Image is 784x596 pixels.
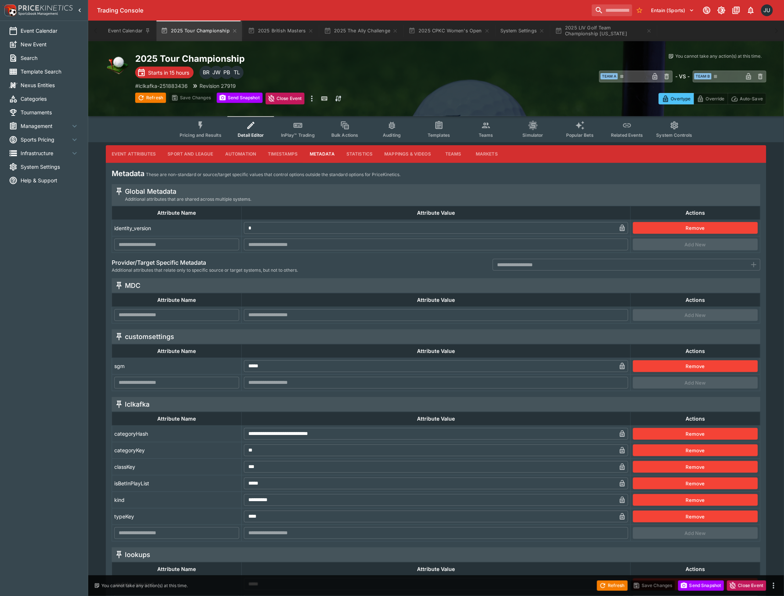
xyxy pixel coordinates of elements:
button: Documentation [730,4,743,17]
button: Markets [470,145,504,163]
h5: Global Metadata [125,187,251,196]
button: No Bookmarks [634,4,645,16]
button: Close Event [727,581,766,591]
button: Mappings & Videos [379,145,437,163]
button: Teams [437,145,470,163]
div: Justin.Walsh [761,4,773,16]
th: Actions [631,344,760,358]
p: Auto-Save [740,95,763,103]
p: Starts in 15 hours [148,69,189,76]
span: Additional attributes that relate only to specific source or target systems, but not to others. [112,267,298,274]
span: System Controls [657,132,693,138]
th: Attribute Value [242,412,631,425]
p: Override [706,95,724,103]
button: Event Calendar [104,21,155,41]
span: Infrastructure [21,149,70,157]
p: Revision 27919 [199,82,236,90]
td: isBetInPlayList [112,475,242,492]
span: System Settings [21,163,79,171]
img: golf.png [106,53,129,76]
button: Refresh [135,93,166,103]
button: 2025 CPKC Women's Open [404,21,495,41]
button: 2025 British Masters [244,21,318,41]
span: Help & Support [21,176,79,184]
span: Additional attributes that are shared across multiple systems. [125,196,251,203]
th: Attribute Value [242,206,631,220]
button: 2025 The Ally Challenge [320,21,403,41]
span: Template Search [21,68,79,75]
span: Teams [479,132,493,138]
p: You cannot take any action(s) at this time. [101,582,188,589]
div: Justin Walsh [210,66,223,79]
span: Management [21,122,70,130]
span: InPlay™ Trading [281,132,315,138]
th: Attribute Name [112,293,242,307]
span: Pricing and Results [180,132,222,138]
button: Remove [633,360,758,372]
button: Connected to PK [700,4,713,17]
button: Notifications [744,4,758,17]
input: search [592,4,632,16]
h4: Metadata [112,169,144,178]
button: 2025 LIV Golf Team Championship [US_STATE] [551,21,657,41]
span: Event Calendar [21,27,79,35]
th: Actions [631,293,760,307]
button: Refresh [597,581,628,591]
p: Overtype [671,95,691,103]
h2: Copy To Clipboard [135,53,451,64]
span: Templates [428,132,450,138]
span: Auditing [383,132,401,138]
th: Attribute Name [112,412,242,425]
span: Team B [694,73,712,79]
th: Actions [631,562,760,576]
th: Attribute Name [112,344,242,358]
button: Select Tenant [647,4,699,16]
div: Peter Bishop [220,66,233,79]
h6: - VS - [676,72,690,80]
div: Start From [659,93,766,104]
button: Statistics [341,145,379,163]
p: You cannot take any action(s) at this time. [676,53,762,60]
span: Related Events [611,132,643,138]
div: Ben Raymond [199,66,213,79]
button: Close Event [266,93,305,104]
td: classKey [112,458,242,475]
button: System Settings [496,21,549,41]
div: Trent Lewis [230,66,244,79]
img: Sportsbook Management [18,12,58,15]
span: Sports Pricing [21,136,70,143]
button: Event Attributes [106,145,162,163]
button: Auto-Save [728,93,766,104]
td: identity_version [112,220,242,236]
span: Categories [21,95,79,103]
th: Actions [631,412,760,425]
button: Remove [633,222,758,234]
button: Justin.Walsh [759,2,775,18]
button: Overtype [659,93,694,104]
button: Toggle light/dark mode [715,4,728,17]
span: Simulator [523,132,543,138]
h5: MDC [125,281,140,290]
button: Send Snapshot [678,581,724,591]
p: Copy To Clipboard [135,82,188,90]
span: Search [21,54,79,62]
button: Sport and League [162,145,219,163]
h5: lclkafka [125,400,150,408]
span: Team A [601,73,618,79]
div: Event type filters [174,116,698,142]
td: kind [112,492,242,508]
span: Tournaments [21,108,79,116]
td: sgm [112,358,242,374]
th: Attribute Name [112,206,242,220]
button: Override [694,93,728,104]
div: Trading Console [97,7,589,14]
th: Attribute Value [242,293,631,307]
span: Detail Editor [238,132,264,138]
button: Timestamps [262,145,304,163]
td: categoryHash [112,425,242,442]
img: PriceKinetics Logo [2,3,17,18]
span: Bulk Actions [331,132,359,138]
th: Attribute Value [242,562,631,576]
h6: Provider/Target Specific Metadata [112,259,298,267]
td: categoryKey [112,442,242,458]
